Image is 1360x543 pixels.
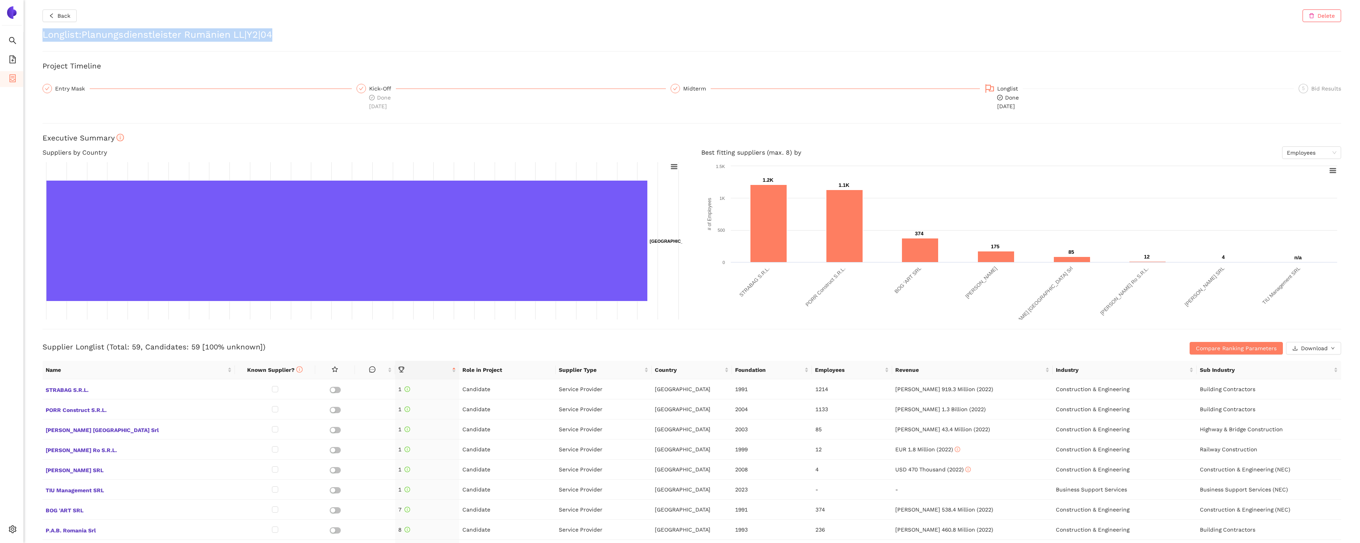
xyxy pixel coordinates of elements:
button: deleteDelete [1303,9,1341,22]
td: Candidate [459,480,555,500]
span: 1 [398,446,410,452]
td: Service Provider [556,480,652,500]
span: PORR Construct S.R.L. [46,404,232,414]
span: info-circle [116,134,124,141]
td: Service Provider [556,460,652,480]
span: info-circle [965,467,971,472]
h4: Suppliers by Country [42,146,682,159]
span: info-circle [955,447,960,452]
span: down [1331,346,1335,351]
th: this column's title is Employees,this column is sortable [812,361,892,379]
text: 1.5K [716,164,725,169]
td: 1214 [812,379,893,399]
td: Service Provider [556,399,652,419]
text: # of Employees [707,198,712,231]
td: Candidate [459,520,555,540]
td: - [812,480,893,500]
span: info-circle [405,467,410,472]
th: this column's title is Name,this column is sortable [42,361,235,379]
text: [PERSON_NAME] Ro S.R.L. [1099,266,1150,316]
text: 4 [1222,254,1225,260]
td: [GEOGRAPHIC_DATA] [652,520,732,540]
span: [PERSON_NAME] 43.4 Million (2022) [895,426,990,432]
h3: Project Timeline [42,61,1341,71]
span: 5 [1302,86,1305,91]
span: delete [1309,13,1314,19]
span: check [359,86,364,91]
span: Back [57,11,70,20]
span: Delete [1317,11,1335,20]
td: Candidate [459,460,555,480]
td: 236 [812,520,893,540]
span: [PERSON_NAME] 460.8 Million (2022) [895,526,993,533]
span: Done [DATE] [369,94,391,109]
span: info-circle [405,447,410,452]
td: Candidate [459,440,555,460]
td: Construction & Engineering (NEC) [1197,460,1341,480]
text: 500 [718,228,725,233]
span: info-circle [405,527,410,532]
td: 1991 [732,379,812,399]
span: file-add [9,53,17,68]
text: BOG 'ART SRL [893,266,922,295]
span: flag [985,84,994,93]
td: 2023 [732,480,812,500]
td: 12 [812,440,893,460]
span: check [673,86,678,91]
td: Construction & Engineering [1053,379,1197,399]
span: info-circle [296,366,303,373]
text: n/a [1294,255,1302,260]
div: Entry Mask [42,84,352,93]
td: 1993 [732,520,812,540]
span: info-circle [405,406,410,412]
span: Employees [1287,147,1336,159]
td: [GEOGRAPHIC_DATA] [652,480,732,500]
td: 374 [812,500,893,520]
td: Highway & Bridge Construction [1197,419,1341,440]
div: Entry Mask [55,84,90,93]
span: Done [DATE] [997,94,1019,109]
span: Known Supplier? [247,367,303,373]
text: 1.1K [839,182,850,188]
span: 7 [398,506,410,513]
span: 1 [398,386,410,392]
text: 1K [720,196,725,201]
span: 1 [398,466,410,473]
h2: Longlist : Planungsdienstleister Rumänien LL|Y2|04 [42,28,1341,42]
span: 1 [398,426,410,432]
span: [PERSON_NAME] 919.3 Million (2022) [895,386,993,392]
td: Service Provider [556,379,652,399]
text: 1.2K [763,177,774,183]
button: Compare Ranking Parameters [1190,342,1283,355]
td: Construction & Engineering [1053,500,1197,520]
span: - [895,486,898,493]
span: Download [1301,344,1328,353]
span: [PERSON_NAME] Ro S.R.L. [46,444,232,454]
text: [PERSON_NAME] [GEOGRAPHIC_DATA] Srl [996,265,1074,343]
text: [GEOGRAPHIC_DATA] [650,239,696,244]
text: 374 [915,231,924,236]
text: [PERSON_NAME] [964,266,998,299]
span: 1 [398,406,410,412]
text: STRABAG S.R.L. [738,266,771,298]
td: Service Provider [556,520,652,540]
td: Construction & Engineering (NEC) [1197,500,1341,520]
span: search [9,34,17,50]
td: Business Support Services [1053,480,1197,500]
text: 12 [1144,254,1149,260]
th: this column's title is Country,this column is sortable [652,361,732,379]
td: Candidate [459,399,555,419]
td: [GEOGRAPHIC_DATA] [652,379,732,399]
button: leftBack [42,9,77,22]
span: Sub Industry [1200,366,1332,374]
td: Candidate [459,500,555,520]
th: this column is sortable [355,361,395,379]
span: message [369,366,375,373]
td: [GEOGRAPHIC_DATA] [652,440,732,460]
text: [PERSON_NAME] SRL [1184,266,1226,308]
span: Bid Results [1311,85,1341,92]
text: 85 [1068,249,1074,255]
td: Service Provider [556,419,652,440]
div: Kick-Off [369,84,396,93]
td: Candidate [459,379,555,399]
